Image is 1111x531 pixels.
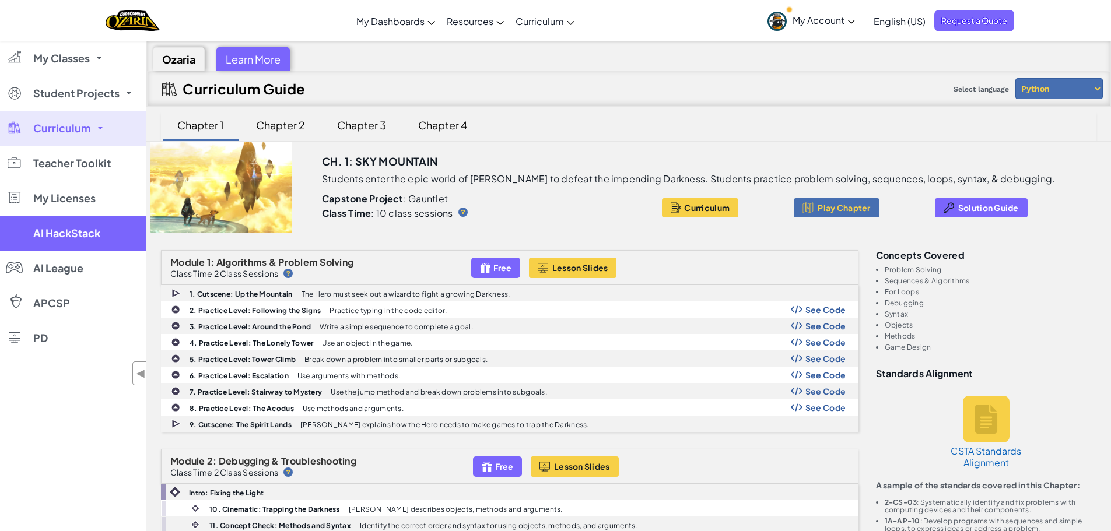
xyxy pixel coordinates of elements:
span: See Code [805,354,846,363]
h3: Ch. 1: Sky Mountain [322,153,438,170]
h3: Concepts covered [876,250,1097,260]
span: Select language [949,80,1014,98]
a: 3. Practice Level: Around the Pond Write a simple sequence to complete a goal. Show Code Logo See... [161,318,858,334]
a: 8. Practice Level: The Acodus Use methods and arguments. Show Code Logo See Code [161,399,858,416]
button: Lesson Slides [529,258,617,278]
p: Use an object in the game. [322,339,412,347]
a: 9. Cutscene: The Spirit Lands [PERSON_NAME] explains how the Hero needs to make games to trap the... [161,416,858,432]
img: Show Code Logo [791,338,802,346]
span: Student Projects [33,88,120,99]
b: 8. Practice Level: The Acodus [190,404,294,413]
li: Syntax [885,310,1097,318]
b: Capstone Project [322,192,404,205]
b: 3. Practice Level: Around the Pond [190,322,311,331]
span: ◀ [136,365,146,382]
img: IconCurriculumGuide.svg [162,82,177,96]
div: Ozaria [153,47,205,71]
span: Resources [447,15,493,27]
b: 5. Practice Level: Tower Climb [190,355,296,364]
b: 10. Cinematic: Trapping the Darkness [209,505,340,514]
button: Curriculum [662,198,738,217]
b: 11. Concept Check: Methods and Syntax [209,521,351,530]
img: Show Code Logo [791,305,802,314]
img: IconInteractive.svg [190,519,201,530]
b: 9. Cutscene: The Spirit Lands [190,420,292,429]
span: My Dashboards [356,15,425,27]
div: Chapter 2 [244,111,317,139]
button: Lesson Slides [531,456,619,477]
p: Identify the correct order and syntax for using objects, methods, and arguments. [360,522,637,529]
a: My Account [762,2,861,39]
span: Request a Quote [934,10,1014,31]
img: IconHint.svg [283,269,293,278]
img: avatar [767,12,787,31]
img: IconCutscene.svg [171,288,182,299]
span: See Code [805,403,846,412]
p: Class Time 2 Class Sessions [170,467,278,477]
p: [PERSON_NAME] describes objects, methods and arguments. [349,505,563,513]
p: Class Time 2 Class Sessions [170,269,278,278]
li: For Loops [885,288,1097,296]
span: Solution Guide [958,203,1019,212]
p: Practice typing in the code editor. [330,307,447,314]
span: English (US) [874,15,926,27]
img: IconPracticeLevel.svg [171,305,180,314]
img: IconCinematic.svg [190,503,201,514]
span: Lesson Slides [554,462,610,471]
a: 4. Practice Level: The Lonely Tower Use an object in the game. Show Code Logo See Code [161,334,858,350]
img: IconPracticeLevel.svg [171,354,180,363]
img: IconCutscene.svg [171,419,182,430]
a: 1. Cutscene: Up the Mountain The Hero must seek out a wizard to fight a growing Darkness. [161,285,858,301]
b: 2. Practice Level: Following the Signs [190,306,321,315]
span: Free [493,263,511,272]
p: Students enter the epic world of [PERSON_NAME] to defeat the impending Darkness. Students practic... [322,173,1055,185]
p: Use methods and arguments. [303,405,404,412]
img: Show Code Logo [791,371,802,379]
li: : Systematically identify and fix problems with computing devices and their components. [885,498,1097,514]
h2: Curriculum Guide [183,80,306,97]
img: IconPracticeLevel.svg [171,321,180,330]
img: IconFreeLevelv2.svg [480,261,490,275]
button: Play Chapter [794,198,879,217]
span: 2: [207,455,217,467]
p: : 10 class sessions [322,208,453,219]
b: 7. Practice Level: Stairway to Mystery [190,388,322,396]
a: Resources [441,5,510,37]
span: Play Chapter [818,203,870,212]
b: Intro: Fixing the Light [189,488,264,497]
b: 6. Practice Level: Escalation [190,371,289,380]
span: Debugging & Troubleshooting [219,455,356,467]
span: AI HackStack [33,228,100,238]
li: Debugging [885,299,1097,307]
a: 6. Practice Level: Escalation Use arguments with methods. Show Code Logo See Code [161,367,858,383]
b: 1. Cutscene: Up the Mountain [190,290,293,298]
span: My Licenses [33,193,96,203]
button: Solution Guide [935,198,1028,217]
span: Module [170,256,205,268]
span: My Classes [33,53,90,64]
img: IconFreeLevelv2.svg [482,460,492,473]
p: : Gauntlet [322,193,635,205]
div: Chapter 4 [406,111,479,139]
a: Curriculum [510,5,580,37]
a: 7. Practice Level: Stairway to Mystery Use the jump method and break down problems into subgoals.... [161,383,858,399]
span: See Code [805,305,846,314]
span: Teacher Toolkit [33,158,111,168]
li: Sequences & Algorithms [885,277,1097,284]
img: Show Code Logo [791,387,802,395]
li: Objects [885,321,1097,329]
img: IconPracticeLevel.svg [171,403,180,412]
span: See Code [805,386,846,396]
span: Curriculum [516,15,564,27]
img: IconPracticeLevel.svg [171,386,180,396]
p: The Hero must seek out a wizard to fight a growing Darkness. [302,290,510,298]
img: IconHint.svg [458,208,468,217]
li: Problem Solving [885,266,1097,273]
span: Curriculum [684,203,730,212]
b: Class Time [322,207,371,219]
a: 2. Practice Level: Following the Signs Practice typing in the code editor. Show Code Logo See Code [161,301,858,318]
